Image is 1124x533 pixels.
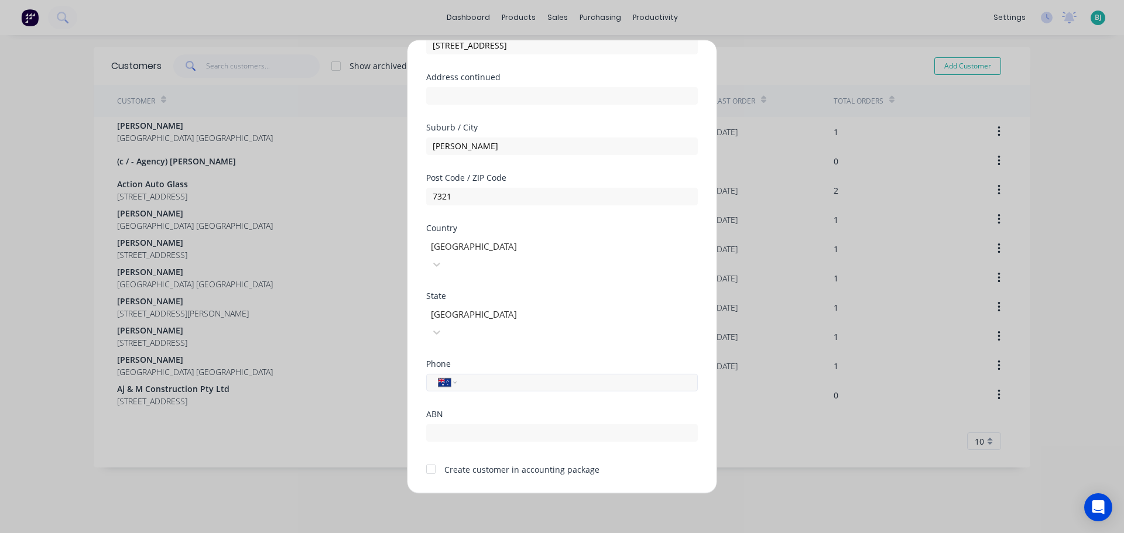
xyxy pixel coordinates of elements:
div: Country [426,223,698,232]
div: Phone [426,359,698,367]
div: Create customer in accounting package [444,463,599,475]
div: Suburb / City [426,123,698,131]
div: ABN [426,410,698,418]
div: State [426,291,698,300]
div: Address continued [426,73,698,81]
div: Post Code / ZIP Code [426,173,698,181]
div: Open Intercom Messenger [1084,493,1112,521]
